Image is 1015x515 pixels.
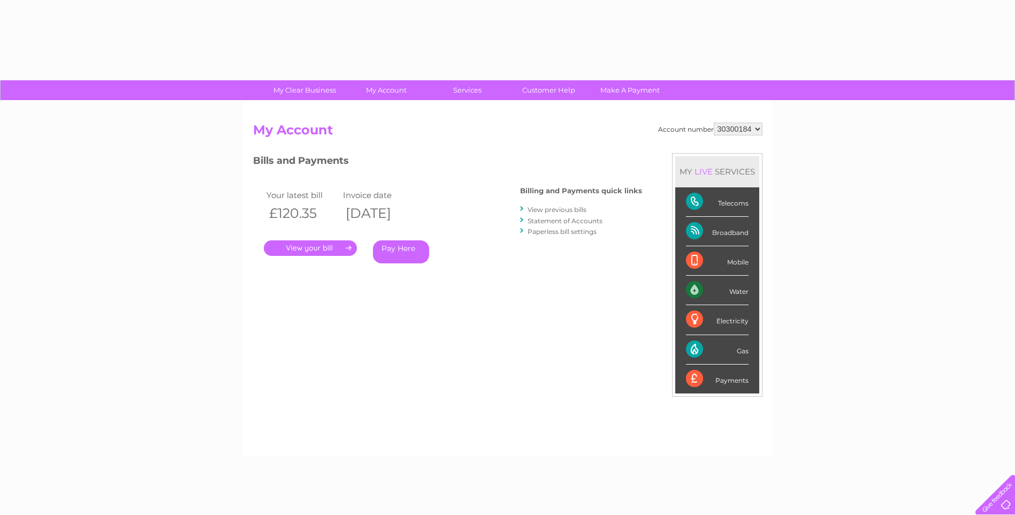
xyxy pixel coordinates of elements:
a: . [264,240,357,256]
div: MY SERVICES [675,156,759,187]
h2: My Account [253,123,762,143]
a: Statement of Accounts [528,217,602,225]
a: Pay Here [373,240,429,263]
a: Customer Help [505,80,593,100]
h3: Bills and Payments [253,153,642,172]
a: My Account [342,80,430,100]
th: £120.35 [264,202,341,224]
a: Make A Payment [586,80,674,100]
div: Water [686,276,749,305]
div: Payments [686,365,749,393]
a: Services [423,80,512,100]
th: [DATE] [340,202,417,224]
td: Invoice date [340,188,417,202]
div: Electricity [686,305,749,335]
a: My Clear Business [261,80,349,100]
a: View previous bills [528,206,586,214]
td: Your latest bill [264,188,341,202]
div: LIVE [692,166,715,177]
div: Gas [686,335,749,365]
div: Telecoms [686,187,749,217]
div: Broadband [686,217,749,246]
a: Paperless bill settings [528,228,597,236]
div: Mobile [686,246,749,276]
h4: Billing and Payments quick links [520,187,642,195]
div: Account number [658,123,762,135]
